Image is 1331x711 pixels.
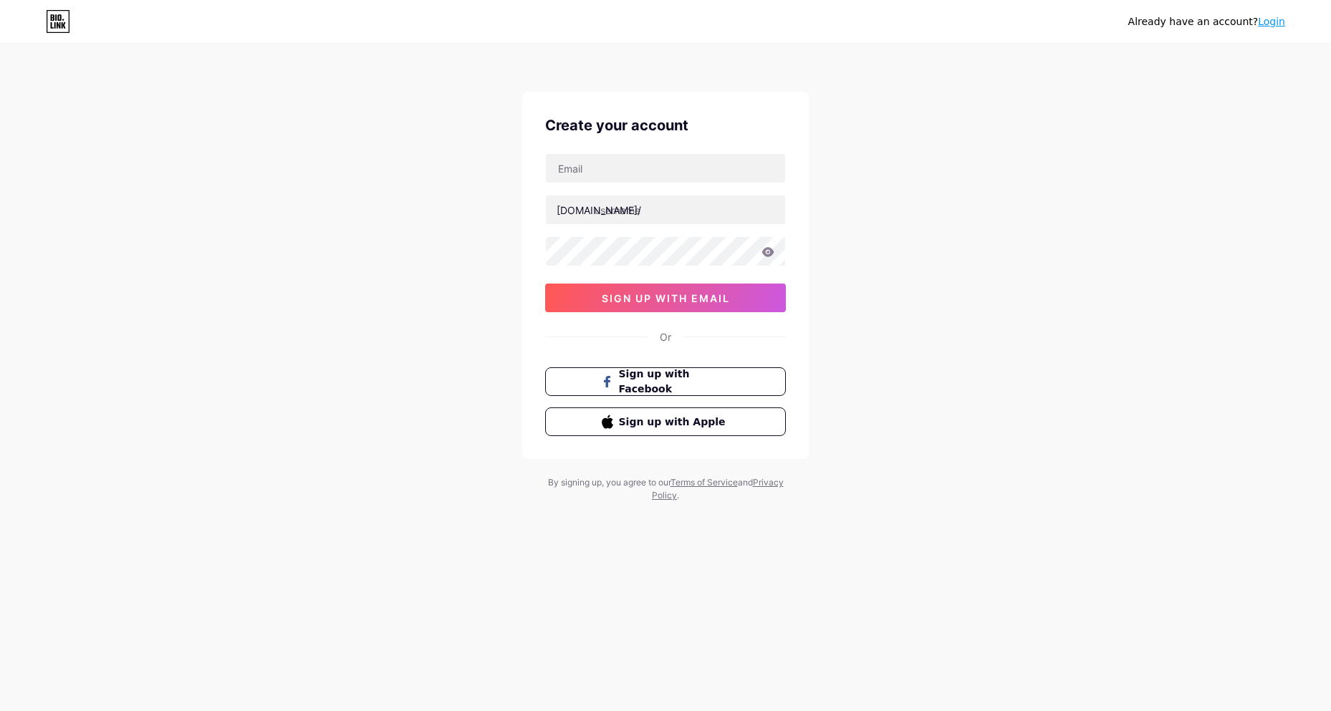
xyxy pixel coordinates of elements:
span: sign up with email [602,292,730,304]
span: Sign up with Facebook [619,367,730,397]
button: sign up with email [545,284,786,312]
div: Or [660,329,671,344]
div: Create your account [545,115,786,136]
button: Sign up with Apple [545,407,786,436]
div: [DOMAIN_NAME]/ [557,203,641,218]
a: Login [1258,16,1285,27]
button: Sign up with Facebook [545,367,786,396]
input: username [546,195,785,224]
div: By signing up, you agree to our and . [544,476,787,502]
a: Terms of Service [671,477,738,488]
span: Sign up with Apple [619,415,730,430]
div: Already have an account? [1128,14,1285,29]
input: Email [546,154,785,183]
